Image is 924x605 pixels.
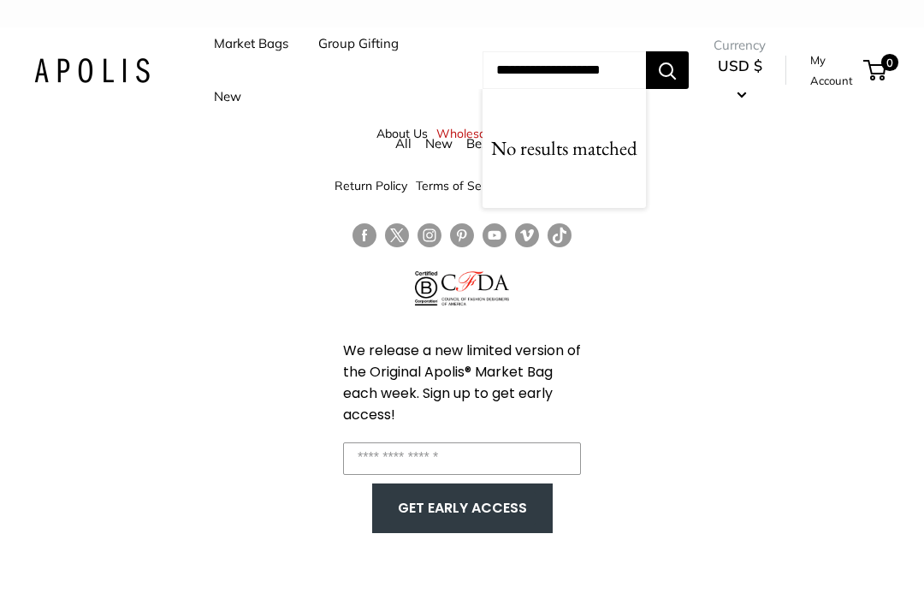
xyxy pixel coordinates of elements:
a: Follow us on Twitter [385,223,409,254]
img: Council of Fashion Designers of America Member [441,271,509,305]
a: Market Bags [214,32,288,56]
a: Group Gifting [318,32,399,56]
a: My Account [810,50,857,92]
img: Certified B Corporation [415,271,438,305]
a: All [395,135,412,151]
a: Bestsellers [466,135,529,151]
span: We release a new limited version of the Original Apolis® Market Bag each week. Sign up to get ear... [343,341,581,424]
input: Search... [483,51,646,89]
a: 0 [865,60,886,80]
a: Terms of Service [416,170,507,201]
button: USD $ [714,52,766,107]
a: Return Policy [335,170,407,201]
a: New [214,85,241,109]
button: GET EARLY ACCESS [389,492,536,525]
a: Follow us on Facebook [352,223,376,248]
p: No results matched [483,132,646,165]
span: USD $ [718,56,762,74]
a: Follow us on Instagram [418,223,441,248]
img: Apolis [34,58,150,83]
span: 0 [881,54,898,71]
span: Currency [714,33,766,57]
input: Enter your email [343,442,581,475]
button: Search [646,51,689,89]
a: Follow us on Pinterest [450,223,474,248]
a: New [425,135,453,151]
